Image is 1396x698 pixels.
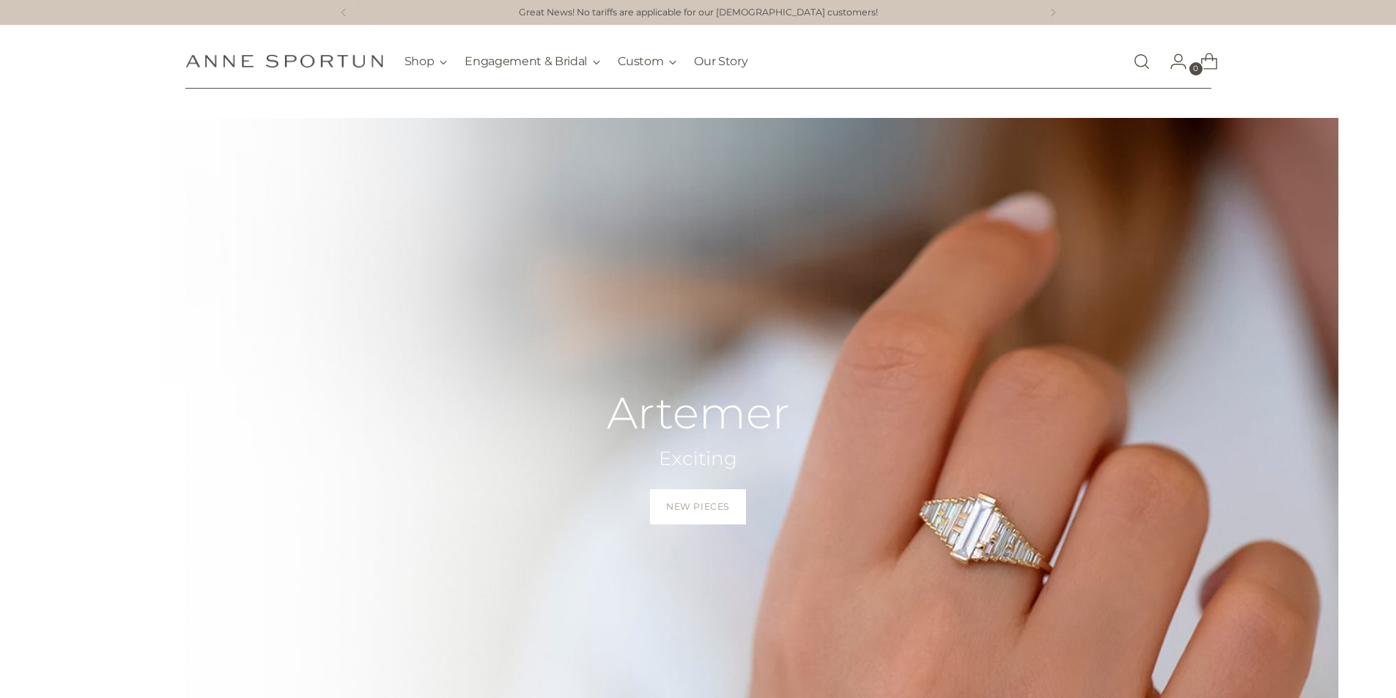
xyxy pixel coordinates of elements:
[1127,47,1156,76] a: Open search modal
[185,54,383,68] a: Anne Sportun Fine Jewellery
[405,45,448,78] button: Shop
[519,6,878,20] a: Great News! No tariffs are applicable for our [DEMOGRAPHIC_DATA] customers!
[1158,47,1187,76] a: Go to the account page
[1189,47,1218,76] a: Open cart modal
[607,446,790,472] h2: Exciting
[618,45,676,78] button: Custom
[1189,62,1203,75] span: 0
[607,389,790,437] h2: Artemer
[666,500,730,513] span: New Pieces
[694,45,747,78] a: Our Story
[465,45,600,78] button: Engagement & Bridal
[650,489,746,524] a: New Pieces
